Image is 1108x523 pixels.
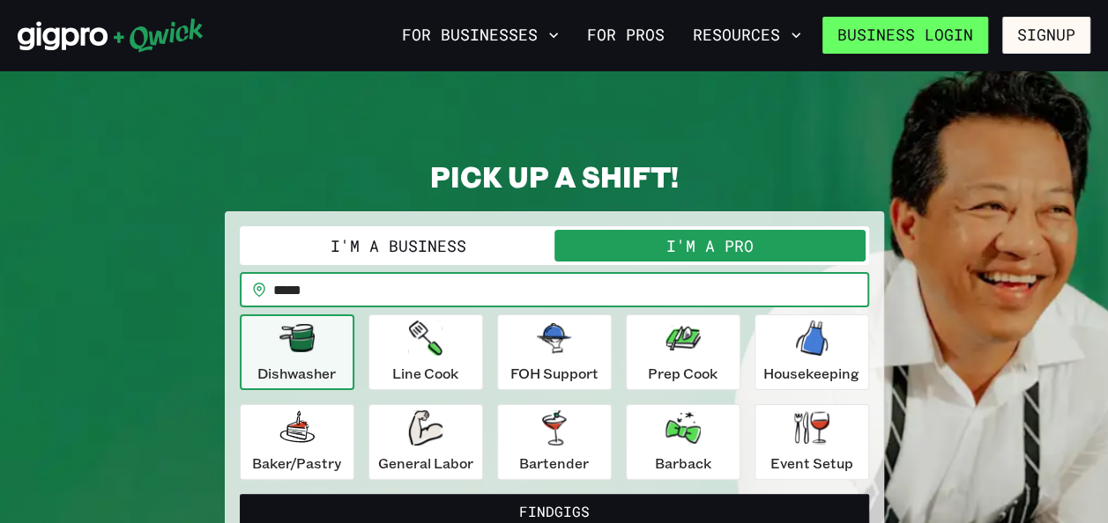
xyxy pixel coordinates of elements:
[240,314,354,390] button: Dishwasher
[510,363,599,384] p: FOH Support
[763,363,859,384] p: Housekeeping
[252,453,341,474] p: Baker/Pastry
[378,453,473,474] p: General Labor
[755,404,869,480] button: Event Setup
[519,453,589,474] p: Bartender
[1002,17,1090,54] button: Signup
[822,17,988,54] a: Business Login
[686,20,808,50] button: Resources
[243,230,554,261] button: I'm a Business
[770,453,853,474] p: Event Setup
[626,404,740,480] button: Barback
[655,453,711,474] p: Barback
[257,363,336,384] p: Dishwasher
[580,20,672,50] a: For Pros
[648,363,718,384] p: Prep Cook
[368,404,483,480] button: General Labor
[554,230,866,261] button: I'm a Pro
[392,363,458,384] p: Line Cook
[626,314,740,390] button: Prep Cook
[755,314,869,390] button: Housekeeping
[240,404,354,480] button: Baker/Pastry
[225,158,884,194] h2: PICK UP A SHIFT!
[395,20,566,50] button: For Businesses
[497,404,612,480] button: Bartender
[497,314,612,390] button: FOH Support
[368,314,483,390] button: Line Cook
